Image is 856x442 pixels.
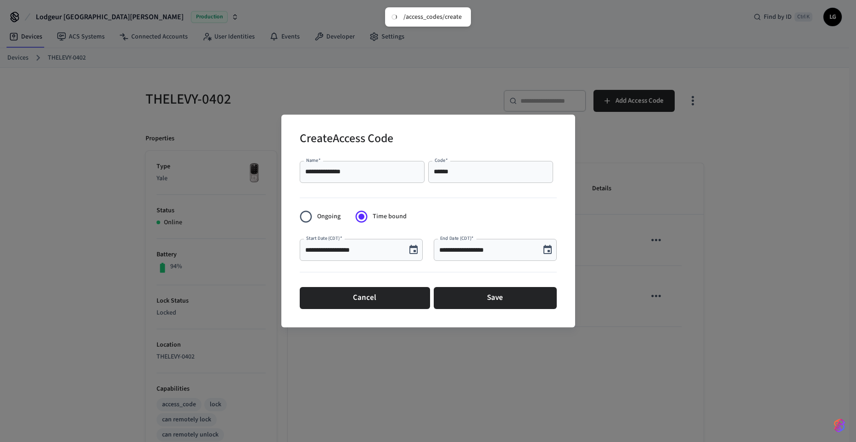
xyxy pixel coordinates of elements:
img: SeamLogoGradient.69752ec5.svg [834,418,845,433]
span: Time bound [373,212,407,221]
label: End Date (CDT) [440,235,474,242]
div: /access_codes/create [403,13,462,21]
h2: Create Access Code [300,126,393,154]
label: Code [435,157,448,164]
button: Cancel [300,287,430,309]
label: Start Date (CDT) [306,235,342,242]
button: Choose date, selected date is Sep 8, 2025 [538,241,557,259]
button: Save [434,287,557,309]
button: Choose date, selected date is Sep 3, 2025 [404,241,423,259]
label: Name [306,157,321,164]
span: Ongoing [317,212,341,221]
